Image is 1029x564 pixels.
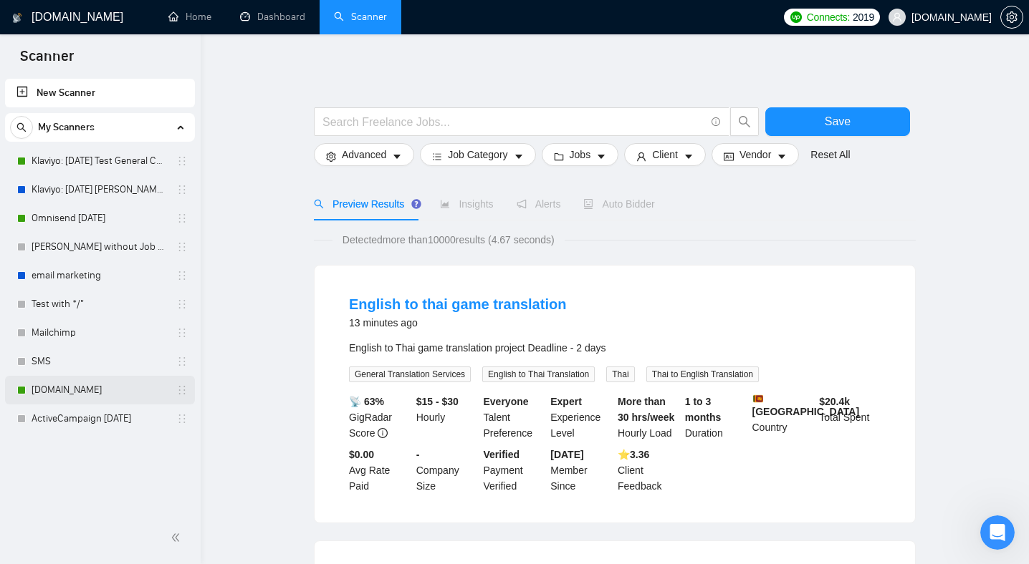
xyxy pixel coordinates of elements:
[314,143,414,166] button: settingAdvancedcaret-down
[570,147,591,162] span: Jobs
[684,151,694,162] span: caret-down
[349,449,374,460] b: $0.00
[168,11,211,23] a: homeHome
[980,515,1015,550] iframe: Intercom live chat
[618,396,674,423] b: More than 30 hrs/week
[416,449,420,460] b: -
[652,147,678,162] span: Client
[740,147,771,162] span: Vendor
[346,394,413,441] div: GigRadar Score
[334,11,387,23] a: searchScanner
[314,198,417,210] span: Preview Results
[176,184,188,195] span: holder
[853,9,874,25] span: 2019
[32,147,168,175] a: Klaviyo: [DATE] Test General Cover
[171,530,185,545] span: double-left
[731,115,758,128] span: search
[16,79,183,107] a: New Scanner
[547,447,615,494] div: Member Since
[176,413,188,424] span: holder
[413,447,481,494] div: Company Size
[240,11,305,23] a: dashboardDashboard
[11,122,32,132] span: search
[176,270,188,281] span: holder
[12,6,22,29] img: logo
[712,117,721,127] span: info-circle
[413,394,481,441] div: Hourly
[32,233,168,261] a: [PERSON_NAME] without Job Category
[554,151,564,162] span: folder
[176,356,188,367] span: holder
[432,151,442,162] span: bars
[416,396,459,407] b: $15 - $30
[606,366,634,382] span: Thai
[349,396,384,407] b: 📡 63%
[892,12,902,22] span: user
[750,394,817,441] div: Country
[32,404,168,433] a: ActiveCampaign [DATE]
[342,147,386,162] span: Advanced
[596,151,606,162] span: caret-down
[550,396,582,407] b: Expert
[825,112,851,130] span: Save
[349,314,566,331] div: 13 minutes ago
[392,151,402,162] span: caret-down
[790,11,802,23] img: upwork-logo.png
[542,143,619,166] button: folderJobscaret-down
[32,261,168,290] a: email marketing
[752,394,860,417] b: [GEOGRAPHIC_DATA]
[514,151,524,162] span: caret-down
[753,394,763,404] img: 🇱🇰
[1000,6,1023,29] button: setting
[724,151,734,162] span: idcard
[685,396,722,423] b: 1 to 3 months
[32,376,168,404] a: [DOMAIN_NAME]
[481,394,548,441] div: Talent Preference
[5,113,195,433] li: My Scanners
[349,340,881,356] div: English to Thai game translation project Deadline - 2 days
[816,394,884,441] div: Total Spent
[176,213,188,224] span: holder
[5,79,195,107] li: New Scanner
[176,327,188,339] span: holder
[176,155,188,167] span: holder
[322,113,705,131] input: Search Freelance Jobs...
[646,366,759,382] span: Thai to English Translation
[807,9,850,25] span: Connects:
[712,143,799,166] button: idcardVendorcaret-down
[624,143,706,166] button: userClientcaret-down
[550,449,583,460] b: [DATE]
[819,396,850,407] b: $ 20.4k
[583,199,593,209] span: robot
[517,198,561,210] span: Alerts
[32,290,168,319] a: Test with */"
[583,198,654,210] span: Auto Bidder
[32,319,168,347] a: Mailchimp
[176,241,188,253] span: holder
[440,198,493,210] span: Insights
[810,147,850,162] a: Reset All
[615,394,682,441] div: Hourly Load
[349,366,471,382] span: General Translation Services
[481,447,548,494] div: Payment Verified
[32,204,168,233] a: Omnisend [DATE]
[682,394,750,441] div: Duration
[517,199,527,209] span: notification
[547,394,615,441] div: Experience Level
[618,449,649,460] b: ⭐️ 3.36
[9,46,85,76] span: Scanner
[448,147,507,162] span: Job Category
[346,447,413,494] div: Avg Rate Paid
[765,107,910,136] button: Save
[326,151,336,162] span: setting
[32,175,168,204] a: Klaviyo: [DATE] [PERSON_NAME] [MEDICAL_DATA]
[484,449,520,460] b: Verified
[410,198,423,210] div: Tooltip anchor
[349,296,566,312] a: English to thai game translation
[636,151,646,162] span: user
[615,447,682,494] div: Client Feedback
[176,384,188,396] span: holder
[314,199,324,209] span: search
[420,143,535,166] button: barsJob Categorycaret-down
[1001,11,1023,23] span: setting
